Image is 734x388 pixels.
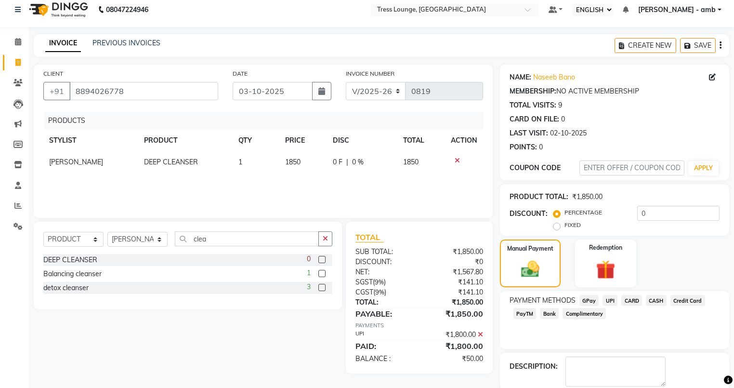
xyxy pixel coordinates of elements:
div: ( ) [348,277,419,287]
div: PRODUCTS [44,112,490,130]
div: detox cleanser [43,283,89,293]
div: CARD ON FILE: [510,114,559,124]
span: 9% [375,278,384,286]
div: ₹1,567.80 [419,267,490,277]
img: _cash.svg [515,259,545,280]
div: 0 [561,114,565,124]
span: SGST [355,278,373,286]
th: DISC [327,130,397,151]
span: GPay [579,295,599,306]
div: TOTAL: [348,297,419,308]
div: NAME: [510,72,531,82]
div: 9 [558,100,562,110]
th: TOTAL [397,130,445,151]
span: DEEP CLEANSER [144,158,198,166]
span: PAYMENT METHODS [510,295,576,306]
span: TOTAL [355,232,384,242]
span: 1850 [285,158,301,166]
div: ₹1,850.00 [572,192,603,202]
span: UPI [603,295,617,306]
div: ₹1,850.00 [419,308,490,320]
span: 9% [375,288,384,296]
div: PAYABLE: [348,308,419,320]
div: ₹1,800.00 [419,330,490,340]
span: CARD [621,295,642,306]
div: PAID: [348,340,419,352]
label: Redemption [589,243,622,252]
th: STYLIST [43,130,138,151]
a: INVOICE [45,35,81,52]
div: BALANCE : [348,354,419,364]
a: Naseeb Bano [533,72,575,82]
input: SEARCH BY NAME/MOBILE/EMAIL/CODE [69,82,218,100]
th: QTY [233,130,280,151]
div: ₹1,850.00 [419,297,490,308]
button: CREATE NEW [615,38,676,53]
span: [PERSON_NAME] - amb [638,5,716,15]
div: DISCOUNT: [510,209,548,219]
span: 0 % [352,157,364,167]
span: Bank [540,308,559,319]
div: SUB TOTAL: [348,247,419,257]
span: 1 [238,158,242,166]
label: PERCENTAGE [564,208,602,217]
span: 0 F [333,157,342,167]
div: COUPON CODE [510,163,579,173]
span: 1 [307,268,311,278]
div: ₹141.10 [419,277,490,287]
div: DEEP CLEANSER [43,255,97,265]
div: TOTAL VISITS: [510,100,556,110]
th: PRICE [279,130,327,151]
label: Manual Payment [507,244,553,253]
a: PREVIOUS INVOICES [92,39,160,47]
div: Balancing cleanser [43,269,102,279]
label: CLIENT [43,69,63,78]
span: Credit Card [670,295,705,306]
span: [PERSON_NAME] [49,158,103,166]
div: DESCRIPTION: [510,361,558,372]
span: CASH [646,295,667,306]
div: UPI [348,330,419,340]
div: POINTS: [510,142,537,152]
label: INVOICE NUMBER [346,69,394,78]
div: ( ) [348,287,419,297]
div: 02-10-2025 [550,128,587,138]
button: APPLY [688,161,719,175]
th: PRODUCT [138,130,232,151]
div: ₹1,800.00 [419,340,490,352]
img: _gift.svg [590,258,621,282]
div: PRODUCT TOTAL: [510,192,568,202]
th: ACTION [445,130,483,151]
div: PAYMENTS [355,321,483,330]
div: DISCOUNT: [348,257,419,267]
span: | [346,157,348,167]
button: SAVE [680,38,716,53]
div: MEMBERSHIP: [510,86,556,96]
span: CGST [355,288,373,296]
label: FIXED [564,221,581,229]
div: LAST VISIT: [510,128,548,138]
span: 0 [307,254,311,264]
div: ₹50.00 [419,354,490,364]
span: 3 [307,282,311,292]
div: ₹0 [419,257,490,267]
label: DATE [233,69,248,78]
button: +91 [43,82,70,100]
div: ₹141.10 [419,287,490,297]
span: 1850 [403,158,419,166]
input: Search or Scan [175,231,319,246]
div: ₹1,850.00 [419,247,490,257]
div: 0 [539,142,543,152]
span: Complimentary [563,308,606,319]
div: NET: [348,267,419,277]
div: NO ACTIVE MEMBERSHIP [510,86,720,96]
span: PayTM [513,308,537,319]
input: ENTER OFFER / COUPON CODE [579,161,684,175]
